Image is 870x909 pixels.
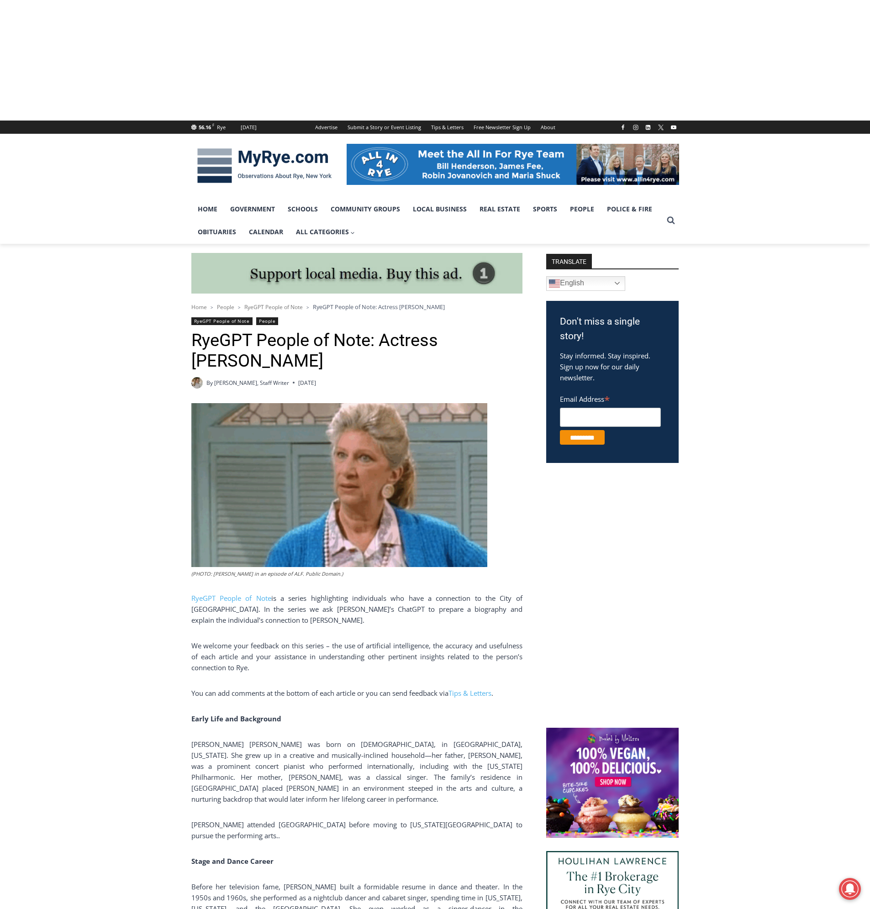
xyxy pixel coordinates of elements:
a: About [536,121,560,134]
span: F [212,122,214,127]
a: Submit a Story or Event Listing [343,121,426,134]
p: Stay informed. Stay inspired. Sign up now for our daily newsletter. [560,350,665,383]
a: People [217,303,234,311]
span: All Categories [296,227,355,237]
a: YouTube [668,122,679,133]
img: MyRye.com [191,142,337,189]
img: support local media, buy this ad [191,253,522,294]
a: [PERSON_NAME], Staff Writer [214,379,289,387]
p: We welcome your feedback on this series – the use of artificial intelligence, the accuracy and us... [191,640,522,673]
a: Tips & Letters [426,121,469,134]
h1: RyeGPT People of Note: Actress [PERSON_NAME] [191,330,522,372]
a: People [564,198,601,221]
a: English [546,276,625,291]
a: Free Newsletter Sign Up [469,121,536,134]
a: Schools [281,198,324,221]
p: [PERSON_NAME] attended [GEOGRAPHIC_DATA] before moving to [US_STATE][GEOGRAPHIC_DATA] to pursue t... [191,819,522,841]
a: Sports [527,198,564,221]
a: Police & Fire [601,198,659,221]
p: is a series highlighting individuals who have a connection to the City of [GEOGRAPHIC_DATA]. In t... [191,593,522,625]
a: RyeGPT People of Note [191,594,271,603]
span: > [238,304,241,310]
a: X [655,122,666,133]
a: Facebook [617,122,628,133]
span: RyeGPT People of Note: Actress [PERSON_NAME] [313,303,445,311]
span: By [206,378,213,387]
a: Calendar [243,221,290,243]
a: People [256,317,278,325]
a: Community Groups [324,198,406,221]
a: Author image [191,377,203,389]
strong: Stage and Dance Career [191,856,274,866]
p: You can add comments at the bottom of each article or you can send feedback via . [191,688,522,699]
img: en [549,278,560,289]
a: Obituaries [191,221,243,243]
h3: Don't miss a single story! [560,315,665,343]
a: Home [191,303,207,311]
time: [DATE] [298,378,316,387]
span: > [306,304,309,310]
img: (PHOTO: MyRye.com Summer 2023 intern Beatrice Larzul.) [191,377,203,389]
button: View Search Form [663,212,679,229]
nav: Breadcrumbs [191,302,522,311]
a: Government [224,198,281,221]
a: RyeGPT People of Note [191,317,253,325]
a: Local Business [406,198,473,221]
a: Instagram [630,122,641,133]
span: 56.16 [199,124,211,131]
nav: Primary Navigation [191,198,663,244]
span: > [211,304,213,310]
a: RyeGPT People of Note [244,303,303,311]
strong: Early Life and Background [191,714,281,723]
a: All Categories [290,221,362,243]
img: (PHOTO: Sheridan in an episode of ALF. Public Domain.) [191,403,487,567]
a: Advertise [310,121,343,134]
strong: TRANSLATE [546,254,592,268]
nav: Secondary Navigation [310,121,560,134]
figcaption: (PHOTO: [PERSON_NAME] in an episode of ALF. Public Domain.) [191,570,487,578]
a: Linkedin [643,122,654,133]
a: Real Estate [473,198,527,221]
a: Tips & Letters [448,688,491,698]
p: [PERSON_NAME] [PERSON_NAME] was born on [DEMOGRAPHIC_DATA], in [GEOGRAPHIC_DATA], [US_STATE]. She... [191,739,522,804]
img: All in for Rye [347,144,679,185]
div: Rye [217,123,226,131]
img: Baked by Melissa [546,728,679,838]
div: [DATE] [241,123,257,131]
label: Email Address [560,390,661,406]
a: Home [191,198,224,221]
